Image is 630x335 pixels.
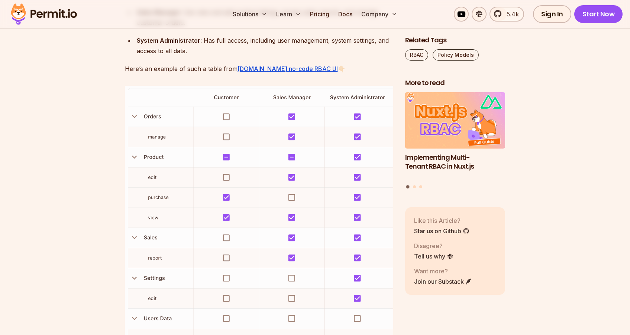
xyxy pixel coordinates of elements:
p: Like this Article? [414,216,469,225]
img: Implementing Multi-Tenant RBAC in Nuxt.js [405,92,505,149]
a: RBAC [405,49,428,61]
a: 5.4k [490,7,524,22]
p: Here’s an example of such a table from 👇🏻 [125,64,393,74]
p: Want more? [414,266,472,275]
button: Solutions [230,7,270,22]
span: 5.4k [502,10,519,19]
a: Sign In [533,5,571,23]
a: Pricing [307,7,332,22]
a: Implementing Multi-Tenant RBAC in Nuxt.jsImplementing Multi-Tenant RBAC in Nuxt.js [405,92,505,180]
a: Docs [335,7,355,22]
button: Go to slide 2 [413,185,416,188]
h2: Related Tags [405,36,505,45]
h3: Implementing Multi-Tenant RBAC in Nuxt.js [405,153,505,171]
a: Start Now [574,5,623,23]
a: [DOMAIN_NAME] no-code RBAC UI [238,65,338,72]
button: Go to slide 3 [419,185,422,188]
a: Join our Substack [414,277,472,286]
a: Policy Models [433,49,479,61]
button: Go to slide 1 [406,185,410,188]
a: Star us on Github [414,226,469,235]
div: Posts [405,92,505,189]
img: Permit logo [7,1,80,27]
a: Tell us why [414,251,453,260]
button: Learn [273,7,304,22]
div: : Has full access, including user management, system settings, and access to all data. [137,35,393,56]
li: 1 of 3 [405,92,505,180]
strong: System Administrator [137,37,200,44]
p: Disagree? [414,241,453,250]
h2: More to read [405,78,505,88]
button: Company [358,7,400,22]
